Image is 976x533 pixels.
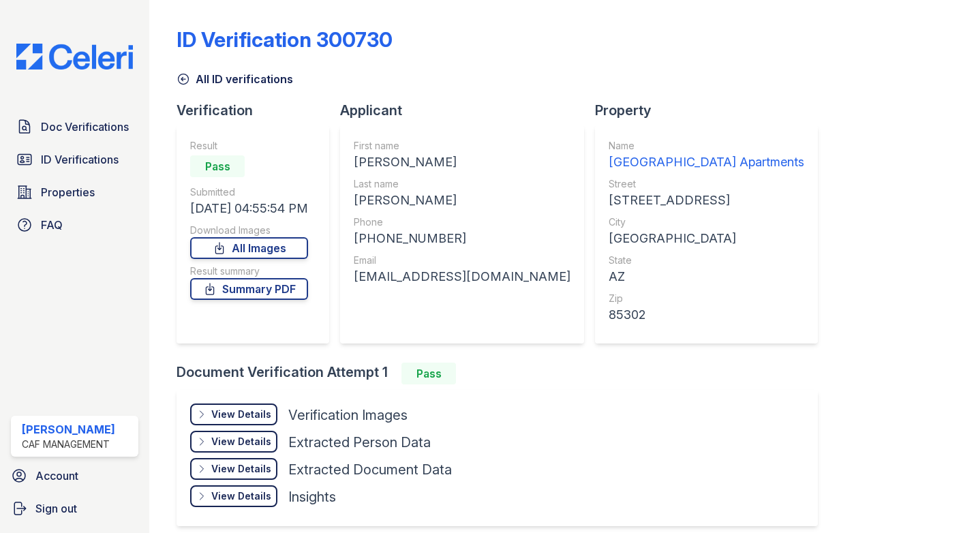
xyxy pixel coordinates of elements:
[35,500,77,517] span: Sign out
[41,184,95,200] span: Properties
[22,438,115,451] div: CAF Management
[177,27,393,52] div: ID Verification 300730
[609,254,804,267] div: State
[190,139,308,153] div: Result
[354,153,570,172] div: [PERSON_NAME]
[211,462,271,476] div: View Details
[354,215,570,229] div: Phone
[288,433,431,452] div: Extracted Person Data
[288,460,452,479] div: Extracted Document Data
[609,177,804,191] div: Street
[354,267,570,286] div: [EMAIL_ADDRESS][DOMAIN_NAME]
[288,487,336,506] div: Insights
[609,292,804,305] div: Zip
[340,101,595,120] div: Applicant
[5,495,144,522] a: Sign out
[211,489,271,503] div: View Details
[41,119,129,135] span: Doc Verifications
[177,71,293,87] a: All ID verifications
[401,363,456,384] div: Pass
[609,305,804,324] div: 85302
[41,217,63,233] span: FAQ
[11,179,138,206] a: Properties
[11,211,138,239] a: FAQ
[190,224,308,237] div: Download Images
[354,254,570,267] div: Email
[22,421,115,438] div: [PERSON_NAME]
[595,101,829,120] div: Property
[609,267,804,286] div: AZ
[190,185,308,199] div: Submitted
[177,363,829,384] div: Document Verification Attempt 1
[190,237,308,259] a: All Images
[354,191,570,210] div: [PERSON_NAME]
[609,139,804,153] div: Name
[354,177,570,191] div: Last name
[190,278,308,300] a: Summary PDF
[190,264,308,278] div: Result summary
[11,146,138,173] a: ID Verifications
[609,215,804,229] div: City
[190,155,245,177] div: Pass
[354,139,570,153] div: First name
[11,113,138,140] a: Doc Verifications
[177,101,340,120] div: Verification
[5,44,144,70] img: CE_Logo_Blue-a8612792a0a2168367f1c8372b55b34899dd931a85d93a1a3d3e32e68fde9ad4.png
[288,406,408,425] div: Verification Images
[609,139,804,172] a: Name [GEOGRAPHIC_DATA] Apartments
[41,151,119,168] span: ID Verifications
[190,199,308,218] div: [DATE] 04:55:54 PM
[211,408,271,421] div: View Details
[609,191,804,210] div: [STREET_ADDRESS]
[354,229,570,248] div: [PHONE_NUMBER]
[5,462,144,489] a: Account
[211,435,271,448] div: View Details
[609,153,804,172] div: [GEOGRAPHIC_DATA] Apartments
[609,229,804,248] div: [GEOGRAPHIC_DATA]
[35,468,78,484] span: Account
